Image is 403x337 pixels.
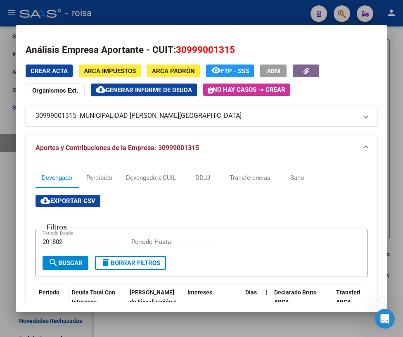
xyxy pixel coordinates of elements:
datatable-header-cell: | [263,284,271,320]
button: Exportar CSV [36,195,100,207]
div: Devengado [42,173,72,182]
span: Transferido Bruto ARCA [336,289,383,305]
strong: Organismos Ext. [32,87,78,94]
div: Transferencias [230,173,270,182]
div: Percibido [86,173,112,182]
span: Deuda Total Con Intereses [72,289,115,305]
span: | [266,289,268,296]
h2: Análisis Empresa Aportante - CUIT: [26,43,377,57]
datatable-header-cell: Dias [242,284,263,320]
mat-icon: cloud_download [96,84,106,94]
span: Crear Acta [31,67,68,75]
span: Generar informe de deuda [106,86,192,94]
span: ARCA Padrón [152,67,195,75]
span: Dias [245,289,257,296]
span: Aportes y Contribuciones de la Empresa: 30999001315 [36,144,199,152]
mat-expansion-panel-header: 30999001315 -MUNICIPALIDAD [PERSON_NAME][GEOGRAPHIC_DATA] [26,106,377,126]
span: ABM [267,67,280,75]
span: FTP - SSS [221,67,249,75]
div: Sano [290,173,304,182]
mat-icon: search [48,258,58,268]
datatable-header-cell: Período [36,284,69,318]
mat-icon: delete [101,258,111,268]
span: [PERSON_NAME] de Fiscalización e Incobrable [130,289,177,315]
datatable-header-cell: Deuda Total Con Intereses [69,284,126,320]
span: ARCA Impuestos [84,67,136,75]
span: Buscar [48,259,83,267]
iframe: Intercom live chat [375,309,395,329]
span: Borrar Filtros [101,259,160,267]
datatable-header-cell: Deuda Bruta Neto de Fiscalización e Incobrable [126,284,184,320]
mat-panel-title: 30999001315 - [36,111,358,121]
datatable-header-cell: Intereses [184,284,242,320]
div: Devengado x CUIL [126,173,176,182]
button: Crear Acta [26,65,73,77]
button: Generar informe de deuda [91,84,197,96]
button: ARCA Impuestos [79,65,141,77]
mat-icon: remove_red_eye [211,65,221,75]
span: Intereses [187,289,212,296]
span: MUNICIPALIDAD [PERSON_NAME][GEOGRAPHIC_DATA] [80,111,242,121]
h3: Filtros [43,222,71,232]
button: Organismos Ext. [26,84,85,96]
button: No hay casos -> Crear [203,84,290,96]
button: ABM [260,65,287,77]
button: ARCA Padrón [147,65,200,77]
mat-icon: cloud_download [40,196,50,206]
datatable-header-cell: Transferido Bruto ARCA [333,284,395,320]
button: Buscar [43,256,88,270]
span: Período [39,289,59,296]
div: DDJJ [195,173,210,182]
datatable-header-cell: Declarado Bruto ARCA [271,284,333,320]
span: 30999001315 [176,44,235,55]
span: Exportar CSV [40,197,95,205]
button: FTP - SSS [206,65,254,77]
button: Borrar Filtros [95,256,166,270]
span: No hay casos -> Crear [208,86,285,93]
mat-expansion-panel-header: Aportes y Contribuciones de la Empresa: 30999001315 [26,135,377,161]
span: Declarado Bruto ARCA [274,289,317,305]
